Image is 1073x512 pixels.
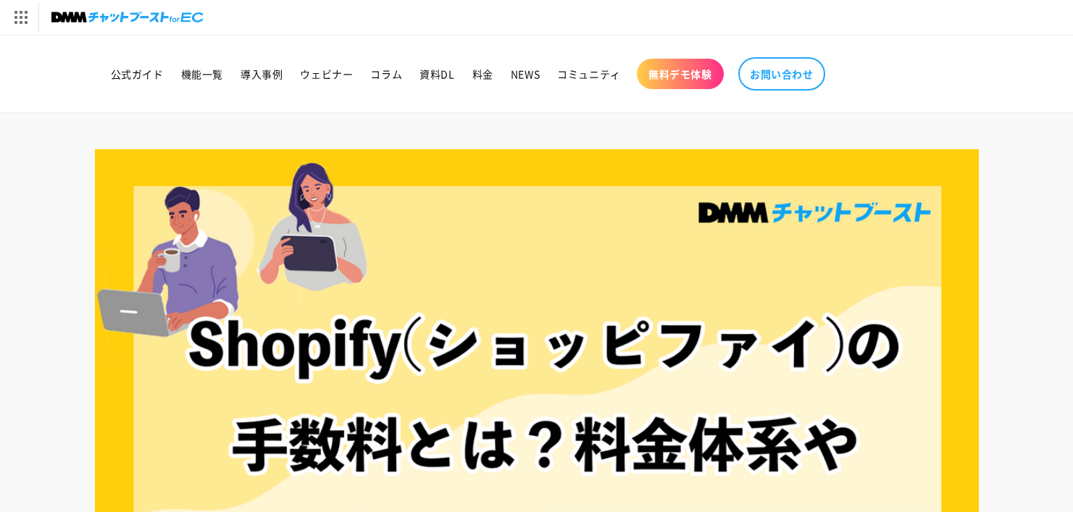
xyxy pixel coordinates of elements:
span: 資料DL [419,67,454,80]
a: NEWS [502,59,548,89]
a: 無料デモ体験 [637,59,724,89]
a: お問い合わせ [738,57,825,91]
span: コミュニティ [557,67,621,80]
span: 導入事例 [241,67,283,80]
span: コラム [370,67,402,80]
span: NEWS [511,67,540,80]
img: サービス [2,2,38,33]
span: ウェビナー [300,67,353,80]
a: 導入事例 [232,59,291,89]
a: 資料DL [411,59,463,89]
a: 機能一覧 [172,59,232,89]
a: ウェビナー [291,59,362,89]
span: 無料デモ体験 [648,67,712,80]
a: 料金 [464,59,502,89]
a: コラム [362,59,411,89]
span: 機能一覧 [181,67,223,80]
span: 公式ガイド [111,67,164,80]
span: お問い合わせ [750,67,814,80]
img: チャットブーストforEC [51,7,204,28]
a: 公式ガイド [102,59,172,89]
a: コミュニティ [548,59,630,89]
span: 料金 [472,67,493,80]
